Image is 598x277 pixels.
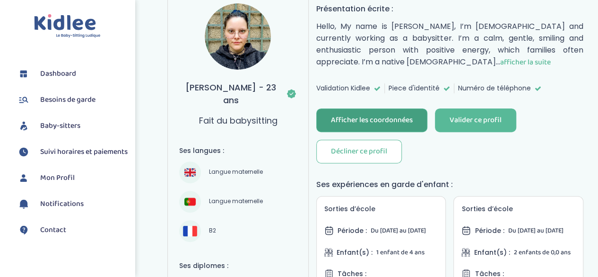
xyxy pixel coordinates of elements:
h4: Ses diplomes : [179,261,297,271]
span: Dashboard [40,68,76,80]
span: Notifications [40,198,84,210]
img: notification.svg [17,197,31,211]
span: Validation Kidlee [316,83,370,93]
img: besoin.svg [17,93,31,107]
button: Décliner ce profil [316,140,402,163]
h4: Présentation écrite : [316,3,583,15]
span: Enfant(s) : [474,248,510,258]
span: Langue maternelle [206,167,266,178]
span: B2 [206,225,219,237]
span: Piece d'identité [389,83,440,93]
span: Du [DATE] au [DATE] [371,225,426,236]
img: dashboard.svg [17,67,31,81]
div: Décliner ce profil [331,146,387,157]
button: Valider ce profil [435,108,516,132]
h4: Ses expériences en garde d'enfant : [316,179,583,190]
div: Afficher les coordonnées [331,115,413,126]
span: Suivi horaires et paiements [40,146,128,158]
span: Mon Profil [40,172,75,184]
div: Valider ce profil [450,115,502,126]
span: Du [DATE] au [DATE] [508,225,563,236]
p: Hello, My name is [PERSON_NAME], I’m [DEMOGRAPHIC_DATA] and currently working as a babysitter. I’... [316,20,583,68]
span: afficher la suite [500,56,551,68]
img: avatar [205,3,271,70]
img: Portugais [184,196,196,207]
a: Suivi horaires et paiements [17,145,128,159]
span: Période : [338,226,367,236]
a: Dashboard [17,67,128,81]
a: Besoins de garde [17,93,128,107]
a: Baby-sitters [17,119,128,133]
img: profil.svg [17,171,31,185]
span: Enfant(s) : [337,248,373,258]
h5: Sorties d’école [324,204,438,214]
span: Contact [40,224,66,236]
p: Fait du babysitting [199,114,277,127]
a: Notifications [17,197,128,211]
span: 1 enfant de 4 ans [376,247,425,258]
h4: Ses langues : [179,146,297,156]
button: Afficher les coordonnées [316,108,427,132]
h3: [PERSON_NAME] - 23 ans [179,81,297,107]
h5: Sorties d’école [461,204,575,214]
span: Numéro de téléphone [458,83,531,93]
span: Langue maternelle [206,196,266,207]
a: Mon Profil [17,171,128,185]
span: Période : [475,226,504,236]
span: Besoins de garde [40,94,95,106]
span: 2 enfants de 0,0 ans [513,247,570,258]
img: Français [183,226,197,236]
img: logo.svg [34,14,101,38]
a: Contact [17,223,128,237]
img: suivihoraire.svg [17,145,31,159]
img: Anglais [184,167,196,178]
img: babysitters.svg [17,119,31,133]
span: Baby-sitters [40,120,80,132]
img: contact.svg [17,223,31,237]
